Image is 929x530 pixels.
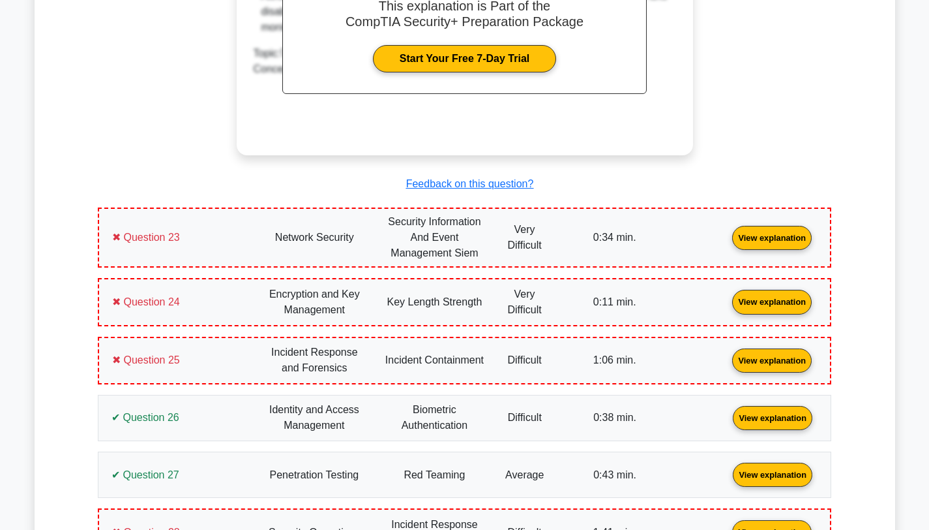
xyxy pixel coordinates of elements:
a: Feedback on this question? [406,178,534,189]
a: View explanation [727,354,817,365]
a: View explanation [727,232,817,243]
a: View explanation [728,469,818,480]
a: View explanation [728,412,818,423]
a: View explanation [727,296,817,307]
a: Start Your Free 7-Day Trial [373,45,556,72]
div: Topic: [254,46,676,61]
div: Concept: [254,61,676,77]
